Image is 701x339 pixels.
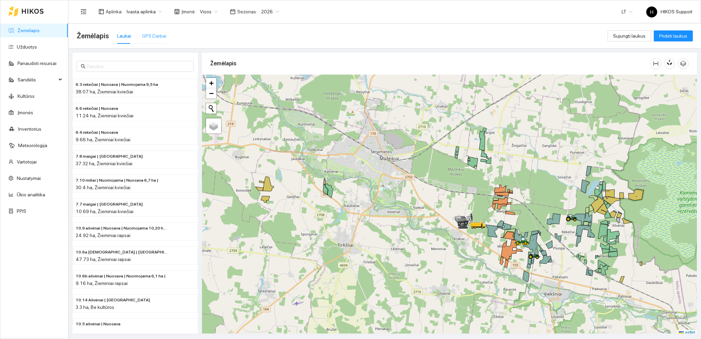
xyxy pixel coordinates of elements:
span: 10.6b ašvėnai | Nuosava | Nuomojama 6,1 ha | [76,273,166,279]
a: Ūkio analitika [17,192,45,197]
span: Žemėlapis [77,30,109,41]
span: 10.14 Ašvėnai | Nuosava [76,297,150,303]
span: Sezonas : [237,8,257,15]
a: Vartotojai [17,159,37,165]
button: Sujungti laukus [608,30,651,41]
span: 2026 [261,6,279,17]
div: GPS Darbai [142,32,166,40]
span: 6.3 rekečiai | Nuosava | Nuomojama 9,5 ha [76,81,158,88]
a: PPIS [17,208,26,214]
span: 24.92 ha, Žieminiai rapsai [76,233,130,238]
span: 6.6 rekečiai | Nuosava [76,105,118,112]
span: menu-fold [80,9,87,15]
span: − [209,89,214,97]
span: column-width [651,61,661,66]
span: 6.4 rekečiai | Nuosava [76,129,118,136]
a: Layers [206,118,221,133]
span: calendar [230,9,235,14]
span: Ivasta aplinka [127,6,162,17]
span: 9.66 ha, Žieminiai kviečiai [76,137,130,142]
button: menu-fold [77,5,90,18]
button: column-width [650,58,661,69]
button: Initiate a new search [206,103,216,114]
span: 11.24 ha, Žieminiai kviečiai [76,113,133,118]
span: Visos [200,6,218,17]
span: 10.5 ašvėnai | Nuosava [76,321,120,327]
span: Sujungti laukus [613,32,646,40]
span: 10.9 ašvėnai | Nuosava | Nuomojama 10,20 ha | [76,225,167,232]
div: Žemėlapis [210,54,650,73]
a: Panaudoti resursai [17,61,56,66]
span: 38.07 ha, Žieminiai kviečiai [76,89,133,94]
span: 7.8 maigai | Nuosava [76,153,143,160]
span: H [650,6,653,17]
a: Pridėti laukus [654,33,693,39]
div: Laukai [117,32,131,40]
span: LT [622,6,633,17]
span: Pridėti laukus [659,32,687,40]
span: 10.6a ašvėnai | Nuomojama | Nuosava 6,0 ha | [76,249,167,256]
a: Zoom out [206,88,216,99]
span: 10.69 ha, Žieminiai kviečiai [76,209,133,214]
span: Aplinka : [106,8,123,15]
a: Leaflet [679,330,695,335]
span: 30.4 ha, Žieminiai kviečiai [76,185,130,190]
span: search [81,64,86,69]
span: layout [99,9,104,14]
span: 37.32 ha, Žieminiai kviečiai [76,161,132,166]
span: 7.10 miliai | Nuomojama | Nuosava 6,7 ha | [76,177,158,184]
a: Užduotys [17,44,37,50]
span: 9.16 ha, Žieminiai rapsai [76,281,128,286]
button: Pridėti laukus [654,30,693,41]
a: Sujungti laukus [608,33,651,39]
span: Įmonė : [181,8,196,15]
a: Įmonės [17,110,33,115]
span: + [209,79,214,87]
input: Paieška [87,63,190,70]
span: Sandėlis [17,73,56,87]
a: Meteorologija [18,143,47,148]
span: 7.7 maigai | Nuomojama [76,201,143,208]
span: 47.73 ha, Žieminiai rapsai [76,257,131,262]
a: Žemėlapis [17,28,40,33]
span: HIKOS Support [646,9,692,14]
a: Kultūros [17,93,35,99]
a: Zoom in [206,78,216,88]
a: Inventorius [18,126,41,132]
a: Nustatymai [17,175,41,181]
span: 3.3 ha, Be kultūros [76,304,114,310]
span: shop [174,9,180,14]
